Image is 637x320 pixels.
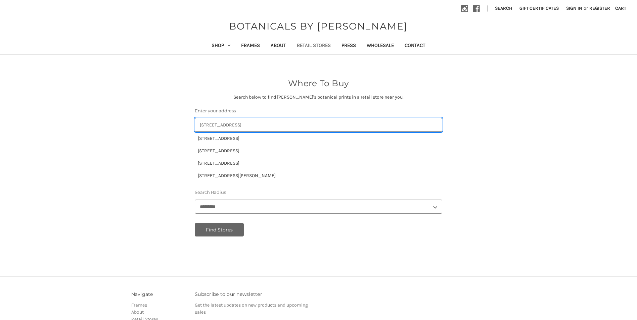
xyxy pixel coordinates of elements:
[195,145,442,157] li: [STREET_ADDRESS]
[195,132,442,145] li: [STREET_ADDRESS]
[195,223,244,236] button: Find Stores
[131,302,147,308] a: Frames
[195,77,442,90] h2: Where To Buy
[485,3,491,14] li: |
[265,38,291,54] a: About
[361,38,399,54] a: Wholesale
[131,291,188,298] h3: Navigate
[195,157,442,169] li: [STREET_ADDRESS]
[195,189,442,196] label: Search Radius
[195,108,442,114] label: Enter your address
[236,38,265,54] a: Frames
[131,309,144,315] a: About
[291,38,336,54] a: Retail Stores
[336,38,361,54] a: Press
[399,38,431,54] a: Contact
[195,291,315,298] h3: Subscribe to our newsletter
[195,94,442,101] p: Search below to find [PERSON_NAME]'s botanical prints in a retail store near you.
[615,5,626,11] span: Cart
[195,302,315,316] p: Get the latest updates on new products and upcoming sales
[195,169,442,182] li: [STREET_ADDRESS][PERSON_NAME]
[226,19,411,33] a: BOTANICALS BY [PERSON_NAME]
[583,5,589,12] span: or
[195,118,442,132] input: Search for an address to find nearby stores
[206,38,236,54] a: Shop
